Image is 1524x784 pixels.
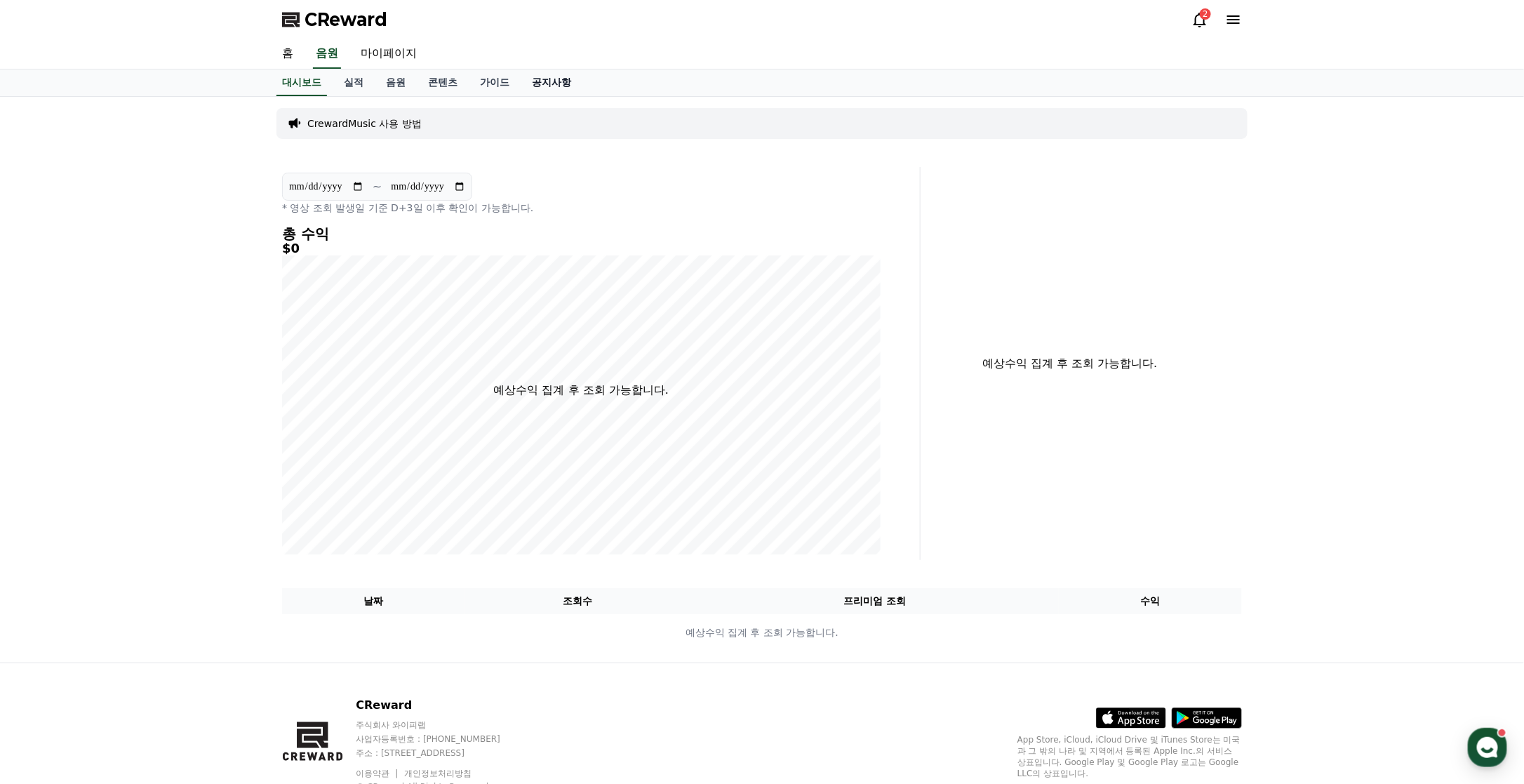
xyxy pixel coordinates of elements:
[93,445,181,480] a: 대화
[1191,11,1208,28] a: 2
[333,69,375,96] a: 실적
[356,769,400,778] a: 이용약관
[282,226,881,241] h4: 총 수익
[1059,588,1242,614] th: 수익
[282,588,465,614] th: 날짜
[349,39,428,69] a: 마이페이지
[690,588,1059,614] th: 프리미엄 조회
[181,445,269,480] a: 설정
[128,467,145,478] span: 대화
[271,39,305,69] a: 홈
[1200,8,1211,20] div: 2
[356,733,527,745] p: 사업자등록번호 : [PHONE_NUMBER]
[282,8,387,31] a: CReward
[404,769,472,778] a: 개인정보처리방침
[375,69,417,96] a: 음원
[282,201,881,215] p: * 영상 조회 발생일 기준 D+3일 이후 확인이 가능합니다.
[276,69,327,96] a: 대시보드
[4,445,93,480] a: 홈
[305,8,387,31] span: CReward
[932,355,1208,372] p: 예상수익 집계 후 조회 가능합니다.
[469,69,521,96] a: 가이드
[283,625,1241,640] p: 예상수익 집계 후 조회 가능합니다.
[282,241,881,255] h5: $0
[373,178,382,195] p: ~
[356,697,527,714] p: CReward
[356,748,527,759] p: 주소 : [STREET_ADDRESS]
[521,69,582,96] a: 공지사항
[417,69,469,96] a: 콘텐츠
[465,588,690,614] th: 조회수
[313,39,341,69] a: 음원
[1017,734,1242,779] p: App Store, iCloud, iCloud Drive 및 iTunes Store는 미국과 그 밖의 나라 및 지역에서 등록된 Apple Inc.의 서비스 상표입니다. Goo...
[356,719,527,731] p: 주식회사 와이피랩
[307,117,422,131] a: CrewardMusic 사용 방법
[494,382,669,399] p: 예상수익 집계 후 조회 가능합니다.
[217,466,234,477] span: 설정
[44,466,53,477] span: 홈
